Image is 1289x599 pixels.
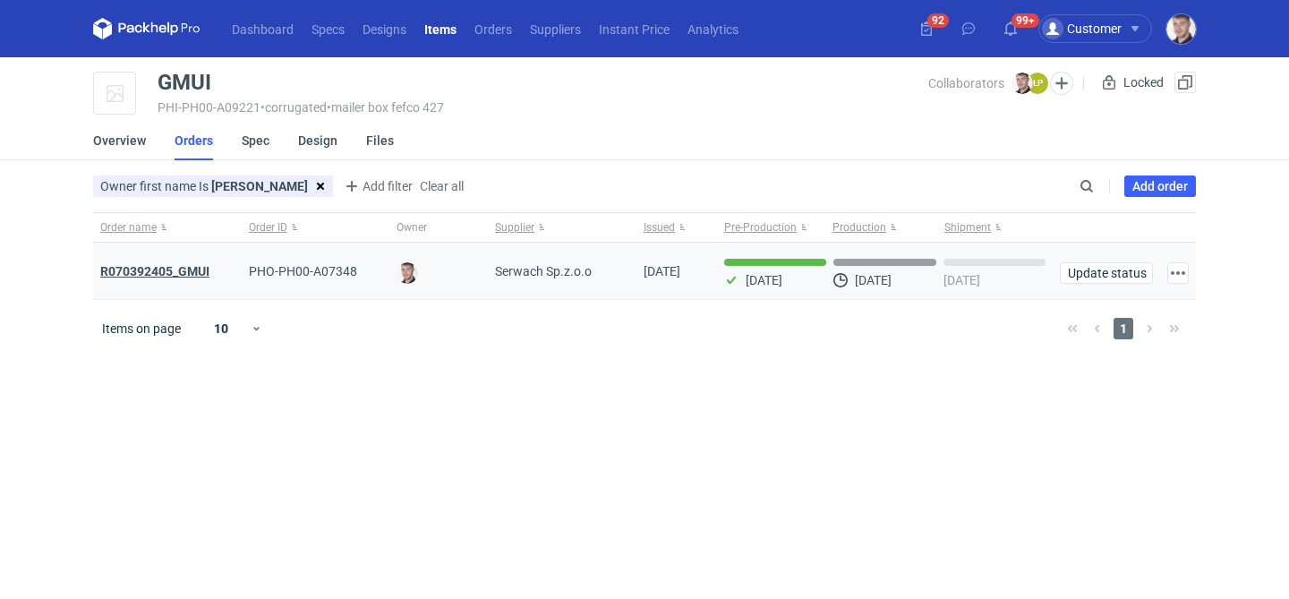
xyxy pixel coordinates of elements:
[211,179,308,193] strong: [PERSON_NAME]
[1124,175,1196,197] a: Add order
[1166,14,1196,44] img: Maciej Sikora
[944,220,991,235] span: Shipment
[102,320,181,338] span: Items on page
[832,220,886,235] span: Production
[679,18,747,39] a: Analytics
[298,121,337,160] a: Design
[1174,72,1196,93] button: Duplicate Item
[1042,18,1122,39] div: Customer
[717,213,829,242] button: Pre-Production
[928,76,1004,90] span: Collaborators
[354,18,415,39] a: Designs
[93,175,308,197] div: Owner first name Is
[175,121,213,160] a: Orders
[1068,267,1145,279] span: Update status
[912,14,941,43] button: 92
[943,273,980,287] p: [DATE]
[1050,72,1073,95] button: Edit collaborators
[590,18,679,39] a: Instant Price
[242,121,269,160] a: Spec
[996,14,1025,43] button: 99+
[158,72,211,93] div: GMUI
[521,18,590,39] a: Suppliers
[495,220,534,235] span: Supplier
[397,262,418,284] img: Maciej Sikora
[855,273,892,287] p: [DATE]
[488,213,636,242] button: Supplier
[488,243,636,300] div: Serwach Sp.z.o.o
[1038,14,1166,43] button: Customer
[260,100,327,115] span: • corrugated
[327,100,444,115] span: • mailer box fefco 427
[397,220,427,235] span: Owner
[419,175,465,197] button: Clear all
[1027,73,1048,94] figcaption: ŁP
[223,18,303,39] a: Dashboard
[644,264,680,278] span: 09/10/2025
[242,213,390,242] button: Order ID
[1012,73,1033,94] img: Maciej Sikora
[1076,175,1133,197] input: Search
[636,213,717,242] button: Issued
[100,220,157,235] span: Order name
[1098,72,1167,93] div: Locked
[829,213,941,242] button: Production
[93,121,146,160] a: Overview
[158,100,928,115] div: PHI-PH00-A09221
[100,264,209,278] a: R070392405_GMUI
[93,175,308,197] button: Owner first name Is [PERSON_NAME]
[93,213,242,242] button: Order name
[249,264,357,278] span: PHO-PH00-A07348
[341,175,413,197] span: Add filter
[366,121,394,160] a: Files
[495,262,592,280] span: Serwach Sp.z.o.o
[724,220,797,235] span: Pre-Production
[93,18,201,39] svg: Packhelp Pro
[415,18,465,39] a: Items
[465,18,521,39] a: Orders
[1114,318,1133,339] span: 1
[746,273,782,287] p: [DATE]
[644,220,675,235] span: Issued
[420,180,464,193] span: Clear all
[249,220,287,235] span: Order ID
[192,316,251,341] div: 10
[340,175,414,197] button: Add filter
[1060,262,1153,284] button: Update status
[941,213,1053,242] button: Shipment
[1167,262,1189,284] button: Actions
[303,18,354,39] a: Specs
